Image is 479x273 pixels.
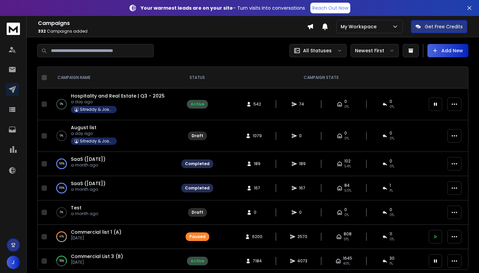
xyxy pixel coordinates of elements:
[303,47,332,54] p: All Statuses
[390,261,393,266] span: 1 %
[390,104,394,110] span: 0 %
[71,229,121,235] a: Commercial list 1 (A)
[390,231,392,237] span: 11
[71,260,123,265] p: [DATE]
[344,183,350,188] span: 84
[253,133,262,138] span: 1079
[71,235,121,241] p: [DATE]
[343,256,352,261] span: 1645
[71,204,81,211] a: Test
[390,99,392,104] span: 0
[38,28,46,34] span: 332
[185,185,210,191] div: Completed
[390,237,394,242] span: 0 %
[141,5,305,11] p: – Turn visits into conversations
[299,161,306,166] span: 189
[427,44,468,57] button: Add New
[191,102,204,107] div: Active
[344,231,352,237] span: 808
[71,253,123,260] a: Commercial List 3 (B)
[390,256,395,261] span: 30
[71,156,105,162] a: SaaS ([DATE])
[344,212,349,218] span: 0%
[390,164,394,169] span: 0 %
[425,23,463,30] p: Get Free Credits
[7,256,20,269] button: J
[60,209,63,216] p: 0 %
[50,67,177,89] th: CAMPAIGN NAME
[297,234,307,239] span: 2570
[185,161,210,166] div: Completed
[50,225,177,249] td: 41%Commercial list 1 (A)[DATE]
[390,212,394,218] span: 0%
[60,101,63,108] p: 0 %
[59,185,65,191] p: 100 %
[299,102,306,107] span: 74
[217,67,425,89] th: CAMPAIGN STATS
[59,160,65,167] p: 100 %
[253,102,261,107] span: 542
[71,93,165,99] a: Hospitality and Real Estate | Q3 - 2025
[71,162,105,168] p: a month ago
[189,234,206,239] div: Paused
[254,161,260,166] span: 189
[7,23,20,35] img: logo
[310,3,350,13] a: Reach Out Now
[60,133,63,139] p: 0 %
[38,19,307,27] h1: Campaigns
[390,207,392,212] span: 0
[390,131,392,136] span: 0
[343,261,350,266] span: 40 %
[344,188,351,193] span: 50 %
[297,258,307,264] span: 4073
[390,183,391,188] span: 1
[411,20,467,33] button: Get Free Credits
[50,89,177,120] td: 0%Hospitality and Real Estate | Q3 - 2025a day agoSitreddy & Joshit Workspace
[390,158,392,164] span: 0
[344,136,349,141] span: 0%
[390,136,394,141] span: 0%
[341,23,379,30] p: My Workspace
[141,5,233,11] strong: Your warmest leads are on your site
[254,185,260,191] span: 167
[253,258,262,264] span: 7184
[191,258,204,264] div: Active
[71,180,105,187] a: SaaS ([DATE])
[50,200,177,225] td: 0%Testa month ago
[50,152,177,176] td: 100%SaaS ([DATE])a month ago
[71,187,105,192] p: a month ago
[50,176,177,200] td: 100%SaaS ([DATE])a month ago
[299,133,306,138] span: 0
[177,67,217,89] th: STATUS
[254,210,260,215] span: 0
[390,188,393,193] span: 1 %
[192,210,203,215] div: Draft
[344,131,347,136] span: 0
[80,138,113,144] p: Sitreddy & Joshit Workspace
[192,133,203,138] div: Draft
[344,104,349,110] span: 0%
[344,207,347,212] span: 0
[344,237,349,242] span: 31 %
[71,124,96,131] a: August list
[351,44,399,57] button: Newest First
[59,233,64,240] p: 41 %
[80,107,113,112] p: Sitreddy & Joshit Workspace
[344,99,347,104] span: 0
[344,158,351,164] span: 102
[71,131,117,136] p: a day ago
[38,29,307,34] p: Campaigns added
[299,210,306,215] span: 0
[344,164,351,169] span: 54 %
[312,5,348,11] p: Reach Out Now
[59,258,64,264] p: 56 %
